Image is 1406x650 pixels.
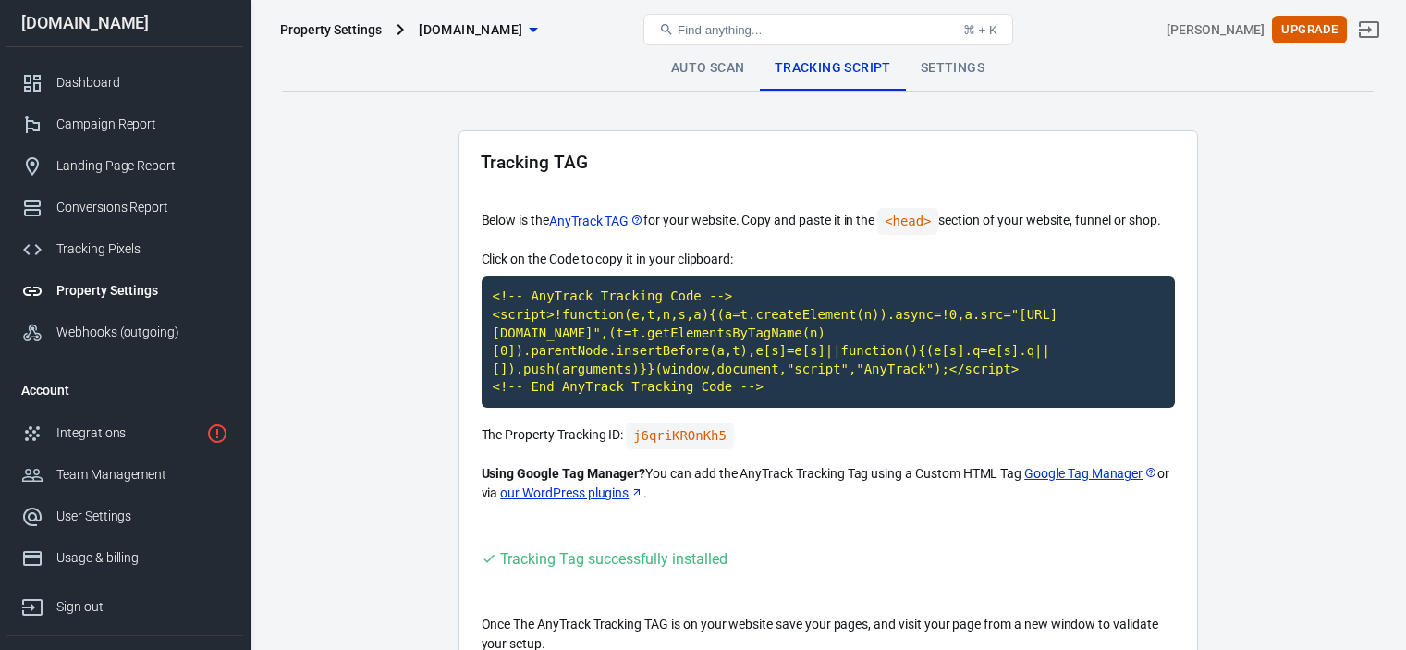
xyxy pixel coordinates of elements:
[411,13,544,47] button: [DOMAIN_NAME]
[500,547,727,570] div: Tracking Tag successfully installed
[6,412,243,454] a: Integrations
[1167,20,1265,40] div: Account id: SiSqE1wz
[6,454,243,496] a: Team Management
[6,15,243,31] div: [DOMAIN_NAME]
[206,423,228,445] svg: 1 networks not verified yet
[643,14,1013,45] button: Find anything...⌘ + K
[419,18,522,42] span: mycabinets.online
[877,208,938,235] code: <head>
[482,276,1175,408] code: Click to copy
[6,270,243,312] a: Property Settings
[56,198,228,217] div: Conversions Report
[481,153,588,172] h2: Tracking TAG
[6,62,243,104] a: Dashboard
[280,20,382,39] div: Property Settings
[6,368,243,412] li: Account
[6,579,243,628] a: Sign out
[56,423,199,443] div: Integrations
[6,312,243,353] a: Webhooks (outgoing)
[6,496,243,537] a: User Settings
[56,323,228,342] div: Webhooks (outgoing)
[656,46,760,91] a: Auto Scan
[1272,16,1347,44] button: Upgrade
[1347,7,1391,52] a: Sign out
[6,104,243,145] a: Campaign Report
[6,228,243,270] a: Tracking Pixels
[482,547,727,570] div: Visit your website to trigger the Tracking Tag and validate your setup.
[963,23,997,37] div: ⌘ + K
[56,115,228,134] div: Campaign Report
[6,187,243,228] a: Conversions Report
[482,464,1175,503] p: You can add the AnyTrack Tracking Tag using a Custom HTML Tag or via .
[6,537,243,579] a: Usage & billing
[500,484,643,503] a: our WordPress plugins
[482,208,1175,235] p: Below is the for your website. Copy and paste it in the section of your website, funnel or shop.
[56,281,228,300] div: Property Settings
[626,423,734,449] code: Click to copy
[482,250,1175,269] p: Click on the Code to copy it in your clipboard:
[482,423,1175,449] p: The Property Tracking ID:
[678,23,762,37] span: Find anything...
[482,466,646,481] strong: Using Google Tag Manager?
[56,597,228,617] div: Sign out
[6,145,243,187] a: Landing Page Report
[56,156,228,176] div: Landing Page Report
[56,548,228,568] div: Usage & billing
[549,212,643,231] a: AnyTrack TAG
[56,73,228,92] div: Dashboard
[906,46,999,91] a: Settings
[56,507,228,526] div: User Settings
[760,46,906,91] a: Tracking Script
[56,465,228,484] div: Team Management
[56,239,228,259] div: Tracking Pixels
[1024,464,1157,484] a: Google Tag Manager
